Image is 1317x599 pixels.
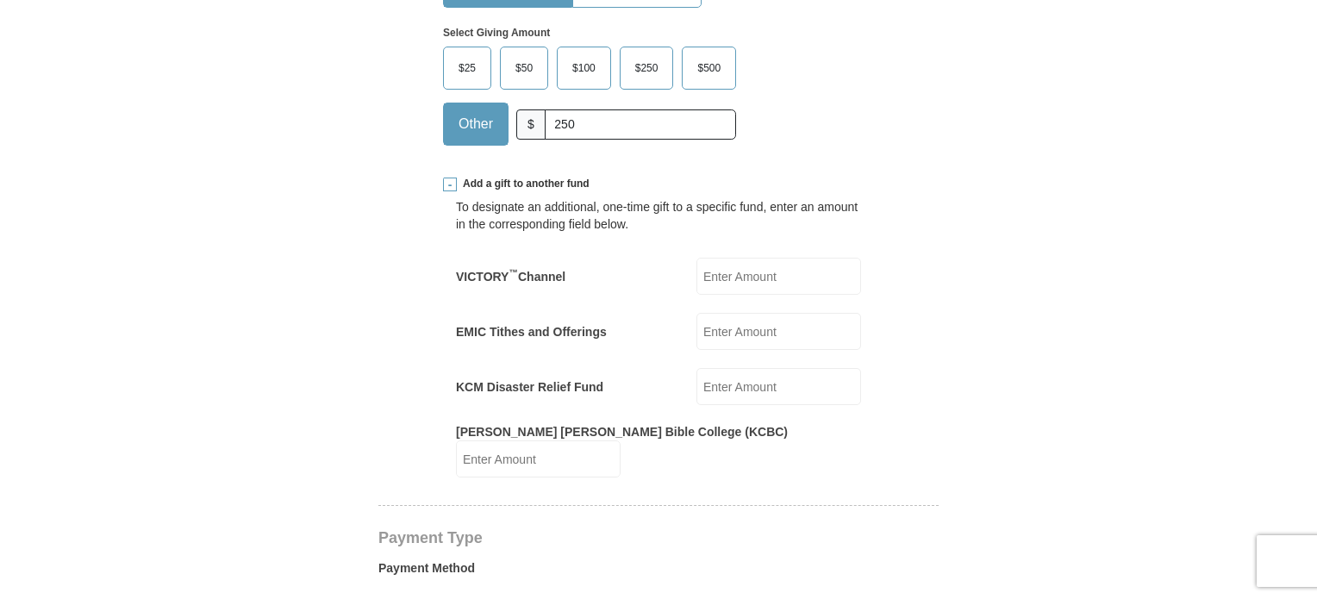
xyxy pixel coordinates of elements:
input: Enter Amount [696,368,861,405]
input: Enter Amount [696,313,861,350]
span: $100 [564,55,604,81]
span: $50 [507,55,541,81]
input: Other Amount [545,109,736,140]
label: [PERSON_NAME] [PERSON_NAME] Bible College (KCBC) [456,423,788,440]
label: VICTORY Channel [456,268,565,285]
span: $25 [450,55,484,81]
label: Payment Method [378,559,939,585]
input: Enter Amount [696,258,861,295]
label: KCM Disaster Relief Fund [456,378,603,396]
span: Add a gift to another fund [457,177,590,191]
span: $250 [627,55,667,81]
sup: ™ [509,267,518,278]
span: Other [450,111,502,137]
span: $500 [689,55,729,81]
div: To designate an additional, one-time gift to a specific fund, enter an amount in the correspondin... [456,198,861,233]
h4: Payment Type [378,531,939,545]
strong: Select Giving Amount [443,27,550,39]
label: EMIC Tithes and Offerings [456,323,607,340]
input: Enter Amount [456,440,621,477]
span: $ [516,109,546,140]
